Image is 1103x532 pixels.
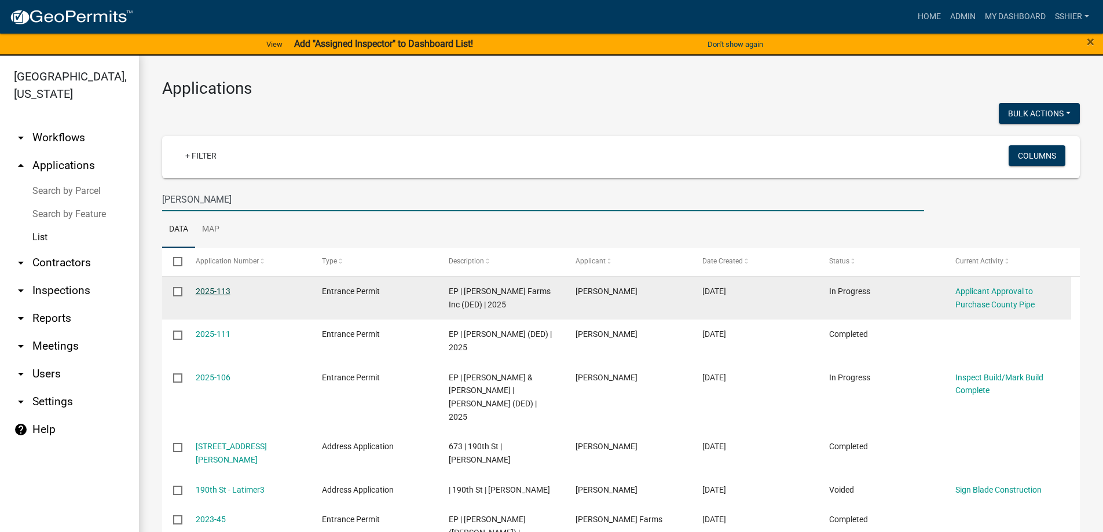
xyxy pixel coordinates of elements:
[14,395,28,409] i: arrow_drop_down
[576,515,662,524] span: Plagge Farms
[14,423,28,436] i: help
[14,284,28,298] i: arrow_drop_down
[576,329,637,339] span: Landon Plagge
[449,442,511,464] span: 673 | 190th St | Latimer
[576,485,637,494] span: Layne Walvatne
[196,373,230,382] a: 2025-106
[980,6,1050,28] a: My Dashboard
[322,515,380,524] span: Entrance Permit
[1009,145,1065,166] button: Columns
[702,373,726,382] span: 04/08/2025
[944,248,1071,276] datatable-header-cell: Current Activity
[702,485,726,494] span: 01/03/2024
[913,6,946,28] a: Home
[196,257,259,265] span: Application Number
[955,373,1043,395] a: Inspect Build/Mark Build Complete
[829,257,849,265] span: Status
[14,256,28,270] i: arrow_drop_down
[14,159,28,173] i: arrow_drop_up
[565,248,691,276] datatable-header-cell: Applicant
[195,211,226,248] a: Map
[449,485,550,494] span: | 190th St | Latimer
[162,188,924,211] input: Search for applications
[829,329,868,339] span: Completed
[691,248,818,276] datatable-header-cell: Date Created
[196,329,230,339] a: 2025-111
[829,373,870,382] span: In Progress
[829,442,868,451] span: Completed
[262,35,287,54] a: View
[449,329,552,352] span: EP | Fahrmann, Ida J (DED) | 2025
[438,248,565,276] datatable-header-cell: Description
[14,339,28,353] i: arrow_drop_down
[196,485,265,494] a: 190th St - Latimer3
[14,311,28,325] i: arrow_drop_down
[946,6,980,28] a: Admin
[576,442,637,451] span: Layne Walvatne
[449,287,551,309] span: EP | Plagge Farms Inc (DED) | 2025
[14,367,28,381] i: arrow_drop_down
[176,145,226,166] a: + Filter
[196,515,226,524] a: 2023-45
[702,442,726,451] span: 01/03/2024
[576,373,637,382] span: Jena Plagge
[449,257,484,265] span: Description
[1087,34,1094,50] span: ×
[829,485,854,494] span: Voided
[196,442,267,464] a: [STREET_ADDRESS][PERSON_NAME]
[196,287,230,296] a: 2025-113
[829,515,868,524] span: Completed
[955,485,1042,494] a: Sign Blade Construction
[702,257,743,265] span: Date Created
[702,515,726,524] span: 12/27/2023
[955,287,1035,309] a: Applicant Approval to Purchase County Pipe
[449,373,537,421] span: EP | Meyer, Kevin L & Janet M | Meyer, Chad H (DED) | 2025
[294,38,473,49] strong: Add "Assigned Inspector" to Dashboard List!
[322,329,380,339] span: Entrance Permit
[1087,35,1094,49] button: Close
[999,103,1080,124] button: Bulk Actions
[162,79,1080,98] h3: Applications
[576,257,606,265] span: Applicant
[703,35,768,54] button: Don't show again
[162,211,195,248] a: Data
[322,373,380,382] span: Entrance Permit
[162,248,184,276] datatable-header-cell: Select
[322,442,394,451] span: Address Application
[702,329,726,339] span: 05/01/2025
[14,131,28,145] i: arrow_drop_down
[818,248,944,276] datatable-header-cell: Status
[322,287,380,296] span: Entrance Permit
[322,485,394,494] span: Address Application
[1050,6,1094,28] a: sshier
[829,287,870,296] span: In Progress
[576,287,637,296] span: Landon Plagge
[322,257,337,265] span: Type
[184,248,311,276] datatable-header-cell: Application Number
[311,248,438,276] datatable-header-cell: Type
[702,287,726,296] span: 06/22/2025
[955,257,1003,265] span: Current Activity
